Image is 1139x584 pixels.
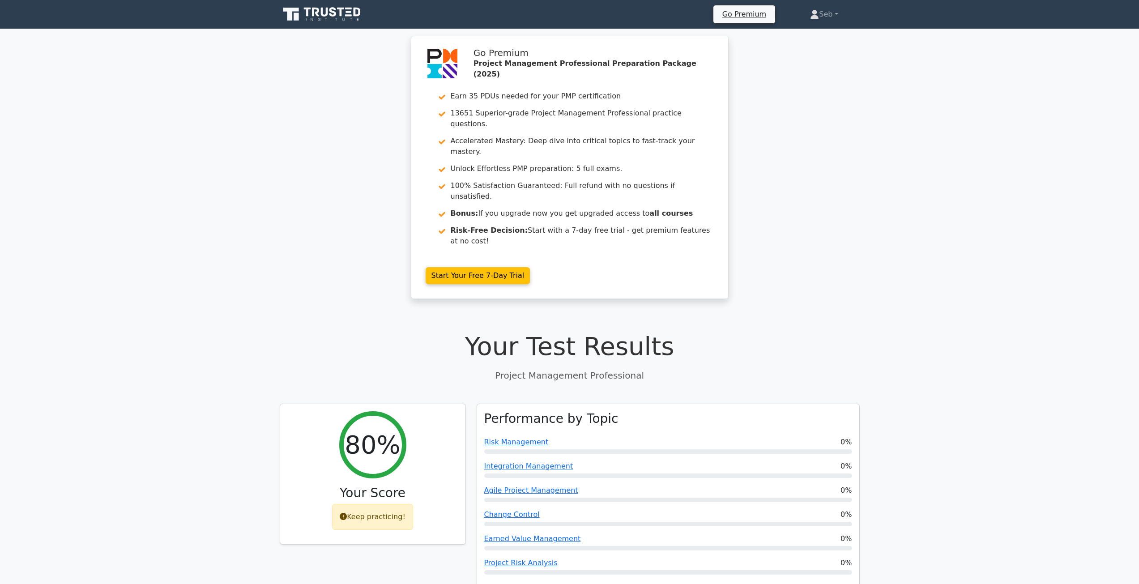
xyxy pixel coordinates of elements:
[717,8,772,20] a: Go Premium
[484,411,619,426] h3: Performance by Topic
[840,558,852,568] span: 0%
[484,486,578,494] a: Agile Project Management
[484,534,581,543] a: Earned Value Management
[426,267,530,284] a: Start Your Free 7-Day Trial
[840,485,852,496] span: 0%
[840,509,852,520] span: 0%
[484,462,573,470] a: Integration Management
[287,486,458,501] h3: Your Score
[332,504,413,530] div: Keep practicing!
[484,558,558,567] a: Project Risk Analysis
[280,331,860,361] h1: Your Test Results
[280,369,860,382] p: Project Management Professional
[345,430,400,460] h2: 80%
[840,533,852,544] span: 0%
[840,437,852,448] span: 0%
[484,510,540,519] a: Change Control
[840,461,852,472] span: 0%
[484,438,549,446] a: Risk Management
[789,5,859,23] a: Seb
